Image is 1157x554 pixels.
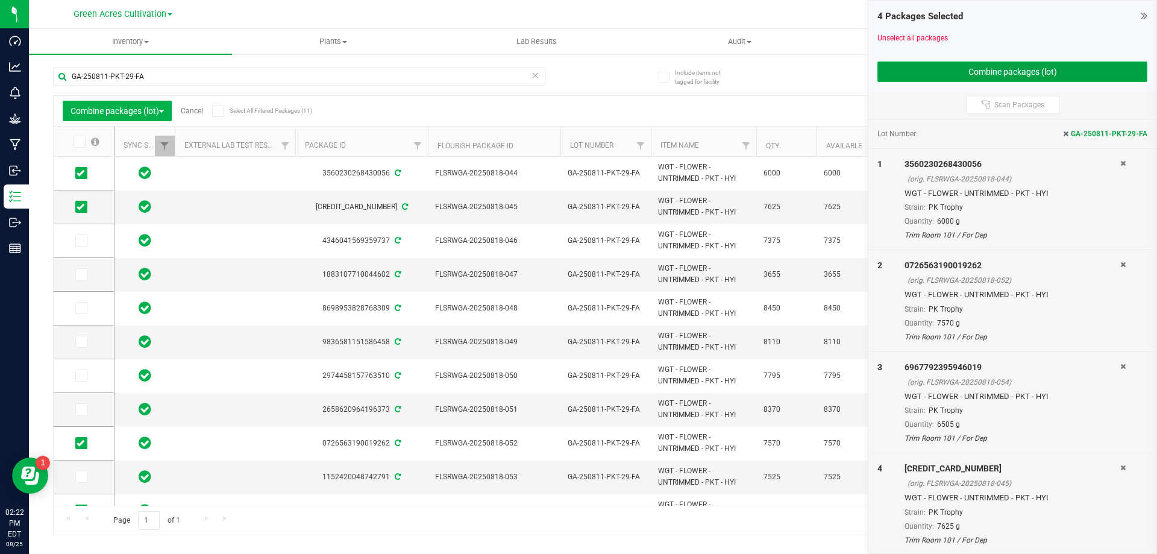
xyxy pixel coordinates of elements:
div: (orig. FLSRWGA-20250818-044) [908,174,1120,184]
span: GA-250811-PKT-29-FA [1063,128,1147,139]
a: Filter [408,136,428,156]
inline-svg: Inbound [9,165,21,177]
span: 6000 g [937,217,960,225]
span: Sync from Compliance System [393,236,401,245]
p: 08/25 [5,540,24,549]
span: 7525 [763,471,809,483]
span: Strain: [905,508,926,517]
div: Trim Room 101 / For Dep [905,535,1120,546]
inline-svg: Inventory [9,190,21,203]
a: Inventory [29,29,232,54]
span: WGT - FLOWER - UNTRIMMED - PKT - HYI [658,330,749,353]
span: Combine packages (lot) [71,106,164,116]
div: WGT - FLOWER - UNTRIMMED - PKT - HYI [905,391,1120,403]
button: Combine packages (lot) [63,101,172,121]
span: Sync from Compliance System [400,203,408,211]
span: 4 [877,464,882,473]
span: Quantity: [905,217,934,225]
span: In Sync [139,266,151,283]
a: Unselect all packages [877,34,948,42]
a: Lot Number [570,141,613,150]
span: Sync from Compliance System [393,439,401,447]
a: Flourish Package ID [437,142,513,150]
span: FLSRWGA-20250818-051 [435,404,553,415]
span: PK Trophy [929,203,963,212]
span: FLSRWGA-20250818-052 [435,438,553,449]
div: WGT - FLOWER - UNTRIMMED - PKT - HYI [905,289,1120,301]
inline-svg: Analytics [9,61,21,73]
a: Filter [736,136,756,156]
a: Filter [631,136,651,156]
span: 3 [877,362,882,372]
div: (orig. FLSRWGA-20250818-045) [908,478,1120,489]
a: Plants [232,29,435,54]
a: Sync Status [124,141,170,150]
div: WGT - FLOWER - UNTRIMMED - PKT - HYI [905,492,1120,504]
iframe: Resource center unread badge [36,456,50,470]
span: 7795 [824,370,870,382]
span: WGT - FLOWER - UNTRIMMED - PKT - HYI [658,432,749,455]
span: Plants [233,36,434,47]
a: Item Name [660,141,699,150]
span: 8370 [763,404,809,415]
span: 7525 [824,471,870,483]
span: 3655 [824,269,870,280]
span: FLSRWGA-20250818-044 [435,168,553,179]
input: 1 [138,511,160,530]
span: GA-250811-PKT-29-FA [568,505,644,517]
span: In Sync [139,435,151,452]
span: 8450 [763,303,809,314]
div: [CREDIT_CARD_NUMBER] [293,201,430,213]
span: 7625 [763,201,809,213]
span: GA-250811-PKT-29-FA [568,269,644,280]
div: 0726563190019262 [293,438,430,449]
span: WGT - FLOWER - UNTRIMMED - PKT - HYI [658,398,749,421]
span: Strain: [905,305,926,313]
span: WGT - FLOWER - UNTRIMMED - PKT - HYI [658,364,749,387]
span: Quantity: [905,319,934,327]
span: GA-250811-PKT-29-FA [568,370,644,382]
span: FLSRWGA-20250818-047 [435,269,553,280]
button: Scan Packages [966,96,1059,114]
a: Filter [275,136,295,156]
span: 7570 [824,438,870,449]
span: WGT - FLOWER - UNTRIMMED - PKT - HYI [658,499,749,522]
inline-svg: Outbound [9,216,21,228]
div: Trim Room 101 / For Dep [905,433,1120,444]
span: FLSRWGA-20250818-050 [435,370,553,382]
a: Package ID [305,141,346,150]
iframe: Resource center [12,458,48,494]
span: WGT - FLOWER - UNTRIMMED - PKT - HYI [658,465,749,488]
span: WGT - FLOWER - UNTRIMMED - PKT - HYI [658,229,749,252]
a: Available [826,142,862,150]
span: Green Acres Cultivation [74,9,166,19]
span: Audit [639,36,841,47]
span: 6505 g [937,420,960,429]
span: 6000 [763,168,809,179]
span: In Sync [139,367,151,384]
a: External Lab Test Result [184,141,279,150]
div: 8698953828768309 [293,303,430,314]
span: Strain: [905,406,926,415]
span: 8110 [763,336,809,348]
a: Lab Results [435,29,638,54]
div: (orig. FLSRWGA-20250818-054) [908,377,1120,388]
a: Qty [766,142,779,150]
span: Sync from Compliance System [393,473,401,481]
span: 7570 g [937,319,960,327]
span: 7375 [763,235,809,247]
span: Sync from Compliance System [393,169,401,177]
div: 3560230268430056 [293,168,430,179]
div: (orig. FLSRWGA-20250818-052) [908,275,1120,286]
div: 2974458157763510 [293,370,430,382]
div: Trim Room 101 / For Dep [905,230,1120,241]
span: In Sync [139,401,151,418]
span: In Sync [139,198,151,215]
span: Clear [531,68,539,83]
span: FLSRWGA-20250818-046 [435,235,553,247]
span: 6505 [824,505,870,517]
span: Select All Filtered Packages (11) [230,107,290,114]
span: In Sync [139,333,151,350]
span: FLSRWGA-20250818-053 [435,471,553,483]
